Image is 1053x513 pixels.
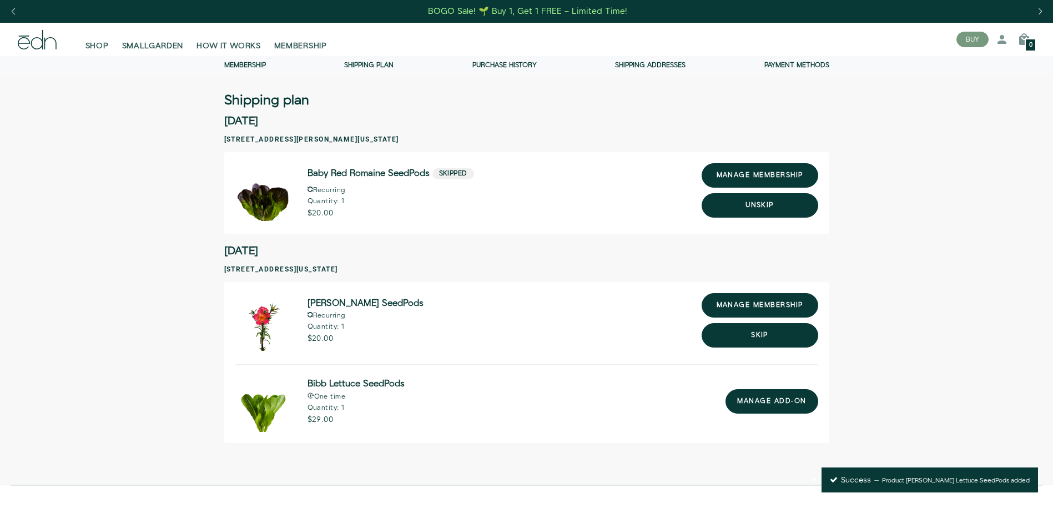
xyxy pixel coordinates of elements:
[224,61,266,70] a: Membership
[308,335,424,343] p: $20.00
[268,27,334,52] a: MEMBERSHIP
[308,187,477,194] p: Recurring
[85,41,109,52] span: SHOP
[830,475,871,486] span: Success
[432,168,474,179] p: Skipped
[308,324,424,330] p: Quantity: 1
[308,416,405,424] p: $29.00
[308,393,405,400] p: One time
[274,41,327,52] span: MEMBERSHIP
[308,380,405,388] span: Bibb Lettuce SeedPods
[427,3,628,20] a: BOGO Sale! 🌱 Buy 1, Get 1 FREE – Limited Time!
[702,293,818,318] a: manage membership
[235,376,291,432] img: Bibb Lettuce SeedPods
[702,323,818,348] button: Skip
[308,209,477,217] p: $20.00
[725,389,818,414] a: Manage add-on
[235,165,291,221] img: Baby Red Romaine SeedPods
[615,61,686,70] a: Shipping addresses
[79,27,115,52] a: SHOP
[702,163,818,188] a: manage membership
[308,312,424,319] p: Recurring
[871,476,1030,486] p: Product [PERSON_NAME] Lettuce SeedPods added
[308,170,430,178] span: Baby Red Romaine SeedPods
[472,61,537,70] a: Purchase history
[224,95,309,106] h3: Shipping plan
[224,245,829,256] h2: [DATE]
[224,115,829,127] h2: [DATE]
[764,61,829,70] a: Payment methods
[190,27,267,52] a: HOW IT WORKS
[235,295,291,351] img: Moss Rose SeedPods
[956,32,989,47] button: BUY
[308,198,477,205] p: Quantity: 1
[224,136,829,143] h3: [STREET_ADDRESS][PERSON_NAME][US_STATE]
[428,6,627,17] div: BOGO Sale! 🌱 Buy 1, Get 1 FREE – Limited Time!
[308,300,424,308] span: [PERSON_NAME] SeedPods
[115,27,190,52] a: SMALLGARDEN
[1029,42,1032,48] span: 0
[122,41,184,52] span: SMALLGARDEN
[197,41,260,52] span: HOW IT WORKS
[308,405,405,411] p: Quantity: 1
[344,61,394,70] a: Shipping Plan
[702,193,818,218] button: Unskip
[224,266,829,273] h3: [STREET_ADDRESS][US_STATE]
